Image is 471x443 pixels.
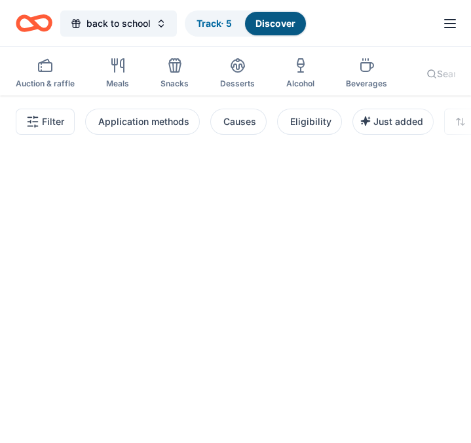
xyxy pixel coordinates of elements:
[437,66,467,82] span: Search
[160,52,189,96] button: Snacks
[346,52,387,96] button: Beverages
[106,52,129,96] button: Meals
[286,79,314,89] div: Alcohol
[223,114,256,130] div: Causes
[255,18,295,29] a: Discover
[85,109,200,135] button: Application methods
[373,116,423,127] span: Just added
[277,109,342,135] button: Eligibility
[16,109,75,135] button: Filter
[106,79,129,89] div: Meals
[42,114,64,130] span: Filter
[16,8,52,39] a: Home
[60,10,177,37] button: back to school
[86,16,151,31] span: back to school
[352,109,434,135] button: Just added
[16,52,75,96] button: Auction & raffle
[220,52,255,96] button: Desserts
[220,79,255,89] div: Desserts
[16,79,75,89] div: Auction & raffle
[98,114,189,130] div: Application methods
[210,109,267,135] button: Causes
[197,18,232,29] a: Track· 5
[346,79,387,89] div: Beverages
[160,79,189,89] div: Snacks
[286,52,314,96] button: Alcohol
[185,10,307,37] button: Track· 5Discover
[290,114,331,130] div: Eligibility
